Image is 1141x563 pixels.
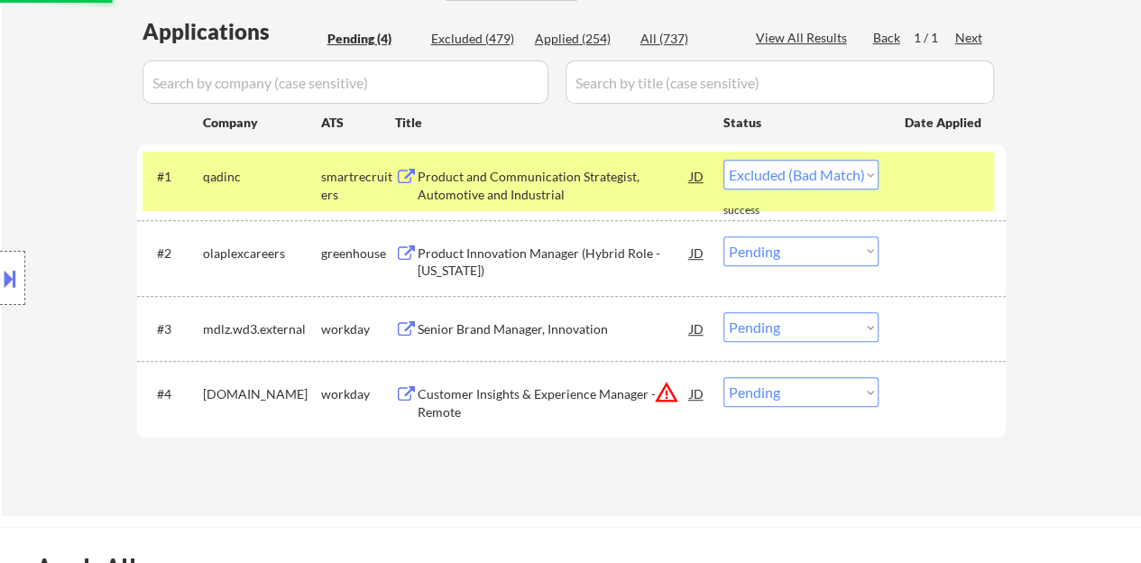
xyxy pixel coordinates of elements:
[566,60,994,104] input: Search by title (case sensitive)
[431,30,521,48] div: Excluded (479)
[873,29,902,47] div: Back
[688,236,706,269] div: JD
[321,168,395,203] div: smartrecruiters
[321,245,395,263] div: greenhouse
[723,106,879,138] div: Status
[143,21,321,42] div: Applications
[756,29,852,47] div: View All Results
[955,29,984,47] div: Next
[395,114,706,132] div: Title
[905,114,984,132] div: Date Applied
[321,320,395,338] div: workday
[640,30,731,48] div: All (737)
[418,320,690,338] div: Senior Brand Manager, Innovation
[688,160,706,192] div: JD
[321,385,395,403] div: workday
[321,114,395,132] div: ATS
[688,312,706,345] div: JD
[327,30,418,48] div: Pending (4)
[418,168,690,203] div: Product and Communication Strategist, Automotive and Industrial
[418,385,690,420] div: Customer Insights & Experience Manager - Remote
[688,377,706,410] div: JD
[723,203,796,218] div: success
[418,245,690,280] div: Product Innovation Manager (Hybrid Role - [US_STATE])
[654,380,679,405] button: warning_amber
[143,60,548,104] input: Search by company (case sensitive)
[535,30,625,48] div: Applied (254)
[914,29,955,47] div: 1 / 1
